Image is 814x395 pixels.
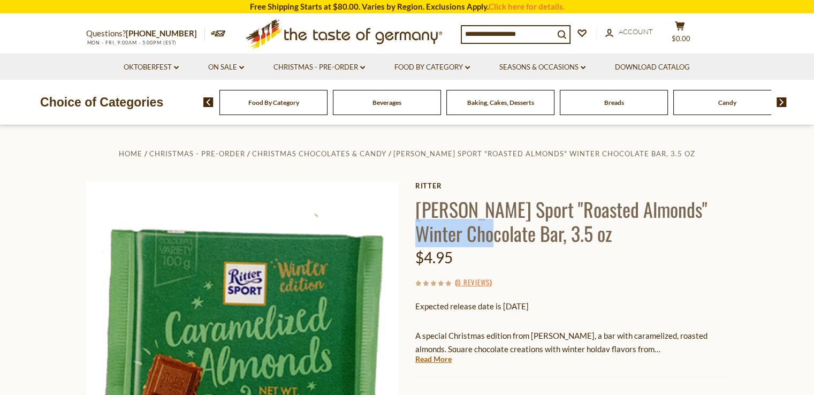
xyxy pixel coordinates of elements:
a: Seasons & Occasions [499,62,585,73]
a: Oktoberfest [124,62,179,73]
a: On Sale [208,62,244,73]
a: Beverages [372,98,401,107]
span: MON - FRI, 9:00AM - 5:00PM (EST) [86,40,177,45]
a: Food By Category [248,98,299,107]
span: Account [619,27,653,36]
span: $0.00 [672,34,690,43]
a: [PERSON_NAME] Sport "Roasted Almonds" Winter Chocolate Bar, 3.5 oz [393,149,695,158]
a: Ritter [415,181,728,190]
a: [PHONE_NUMBER] [126,28,197,38]
span: ( ) [455,277,492,287]
a: Download Catalog [615,62,690,73]
h1: [PERSON_NAME] Sport "Roasted Almonds" Winter Chocolate Bar, 3.5 oz [415,197,728,245]
a: Account [605,26,653,38]
p: Questions? [86,27,205,41]
button: $0.00 [664,21,696,48]
img: next arrow [777,97,787,107]
a: Food By Category [394,62,470,73]
a: Christmas Chocolates & Candy [252,149,386,158]
a: Read More [415,354,452,364]
a: Breads [604,98,624,107]
a: Christmas - PRE-ORDER [149,149,245,158]
a: Christmas - PRE-ORDER [273,62,365,73]
a: Candy [718,98,736,107]
p: Expected release date is [DATE] [415,300,728,313]
img: previous arrow [203,97,214,107]
a: Baking, Cakes, Desserts [467,98,534,107]
a: 0 Reviews [457,277,490,288]
a: Home [119,149,142,158]
p: A special Christmas edition from [PERSON_NAME], a bar with caramelized, roasted almonds. Square c... [415,329,728,356]
span: $4.95 [415,248,453,267]
a: Click here for details. [489,2,565,11]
